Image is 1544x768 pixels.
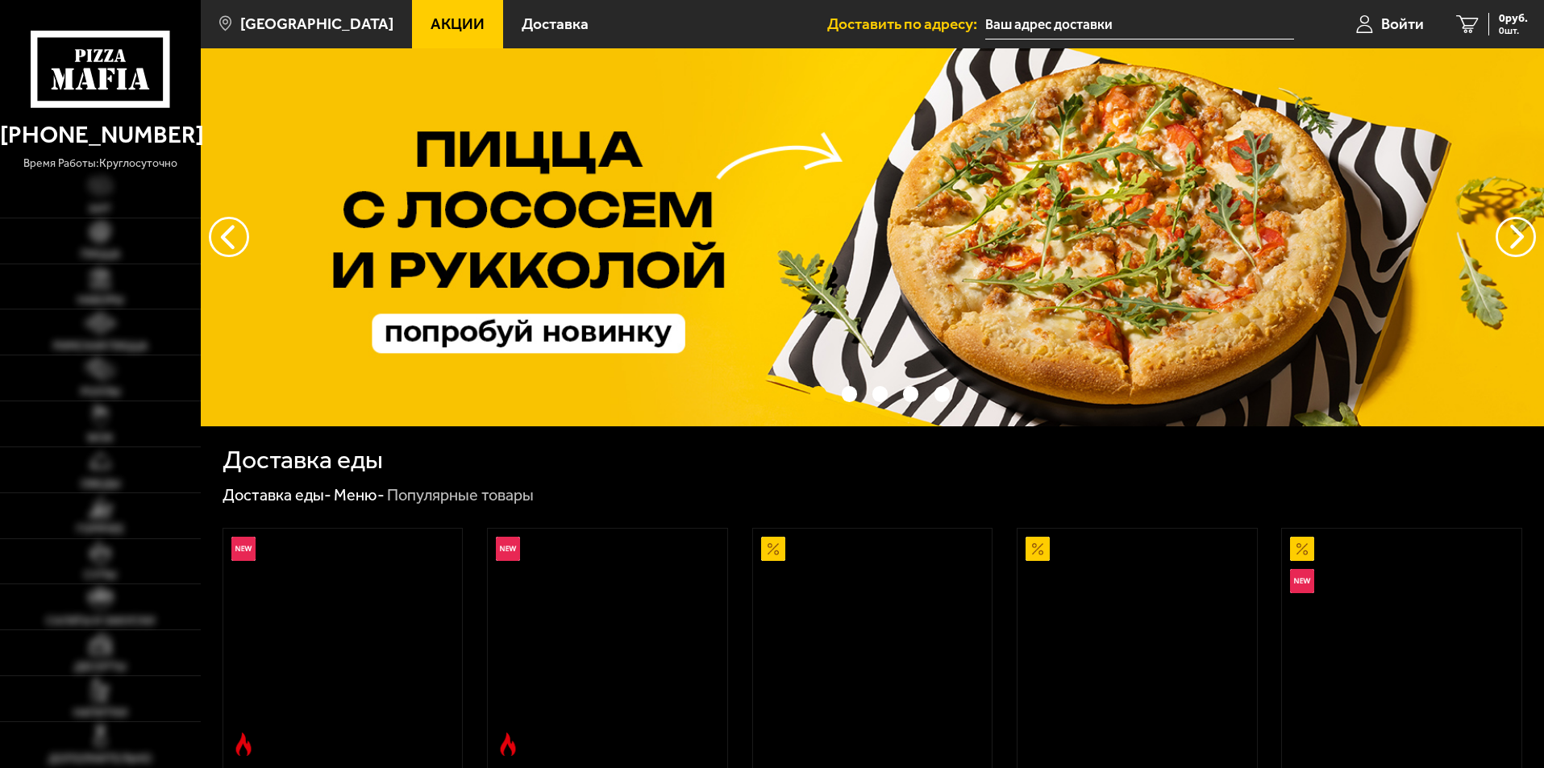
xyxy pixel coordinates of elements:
[209,217,249,257] button: следующий
[73,708,127,719] span: Напитки
[240,16,393,31] span: [GEOGRAPHIC_DATA]
[985,10,1294,39] input: Ваш адрес доставки
[1499,13,1528,24] span: 0 руб.
[84,570,116,581] span: Супы
[87,433,114,444] span: WOK
[89,204,111,215] span: Хит
[223,447,383,473] h1: Доставка еды
[842,386,857,401] button: точки переключения
[1290,537,1314,561] img: Акционный
[1290,569,1314,593] img: Новинка
[1026,537,1050,561] img: Акционный
[1018,529,1257,764] a: АкционныйПепперони 25 см (толстое с сыром)
[522,16,589,31] span: Доставка
[231,537,256,561] img: Новинка
[53,341,148,352] span: Римская пицца
[1499,26,1528,35] span: 0 шт.
[872,386,888,401] button: точки переключения
[334,485,385,504] a: Меню-
[74,662,126,673] span: Десерты
[496,733,520,757] img: Острое блюдо
[1282,529,1521,764] a: АкционныйНовинкаВсё включено
[810,386,826,401] button: точки переключения
[223,485,331,504] a: Доставка еды-
[1381,16,1424,31] span: Войти
[77,524,124,535] span: Горячее
[761,537,785,561] img: Акционный
[81,387,120,398] span: Роллы
[1496,217,1536,257] button: предыдущий
[81,249,120,260] span: Пицца
[827,16,985,31] span: Доставить по адресу:
[903,386,918,401] button: точки переключения
[46,616,155,627] span: Салаты и закуски
[77,295,123,306] span: Наборы
[223,529,463,764] a: НовинкаОстрое блюдоРимская с креветками
[753,529,993,764] a: АкционныйАль-Шам 25 см (тонкое тесто)
[387,485,534,506] div: Популярные товары
[496,537,520,561] img: Новинка
[431,16,485,31] span: Акции
[231,733,256,757] img: Острое блюдо
[48,753,152,765] span: Дополнительно
[81,479,120,490] span: Обеды
[934,386,950,401] button: точки переключения
[488,529,727,764] a: НовинкаОстрое блюдоРимская с мясным ассорти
